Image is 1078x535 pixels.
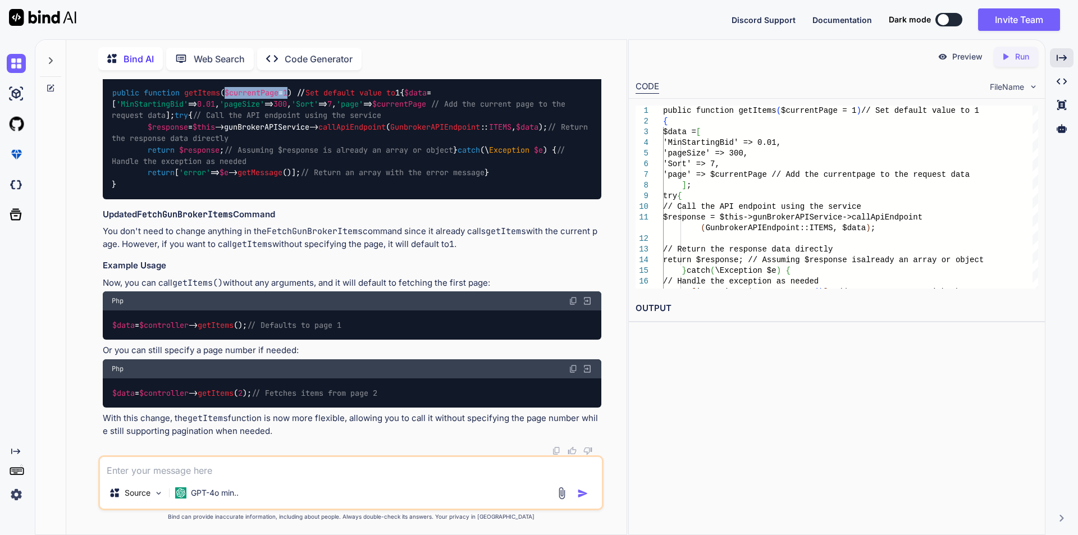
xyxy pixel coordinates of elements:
span: [ [691,287,696,296]
span: ITEMS [489,122,511,132]
span: 'page' => $currentPage // Add the current [663,170,856,179]
span: 'Sort' => 7, [663,159,720,168]
span: $data = [663,127,696,136]
span: to [386,88,395,98]
span: // Return the response data directly [663,245,833,254]
span: ( [814,287,819,296]
span: } [682,266,686,275]
span: ( ) // 1 [144,88,400,98]
p: Run [1015,51,1029,62]
div: 10 [636,202,648,212]
img: settings [7,485,26,504]
span: $response = $this->gunBrokerAPIService->ca [663,213,861,222]
span: // Call the API endpoint using the service [193,111,381,121]
div: 6 [636,159,648,170]
span: 0.01 [197,99,215,109]
span: getItems [198,320,234,330]
span: try [175,111,188,121]
span: ; // Return an array with the error [828,287,993,296]
span: 'MinStartingBid' => 0.01, [663,138,781,147]
p: Source [125,487,150,499]
span: // Call the API endpoint using the service [663,202,861,211]
img: Pick Models [154,488,163,498]
span: = [225,88,287,98]
span: 1 [283,88,287,98]
span: try [663,191,677,200]
span: ( [776,106,780,115]
span: // Handle the exception as needed [663,277,819,286]
span: // Fetches items from page 2 [252,388,377,398]
p: GPT-4o min.. [191,487,239,499]
img: premium [7,145,26,164]
span: value [359,88,382,98]
code: 1 [449,239,454,250]
p: Now, you can call without any arguments, and it will default to fetching the first page: [103,277,601,290]
span: { [663,117,668,126]
code: getItems() [172,277,223,289]
span: getItems [184,88,220,98]
span: // Defaults to page 1 [247,320,341,330]
span: // Add the current page to the request data [112,99,570,120]
span: 'page' [336,99,363,109]
span: ) [856,106,861,115]
div: 13 [636,244,648,255]
span: Dark mode [889,14,931,25]
img: Open in Browser [582,296,592,306]
span: $data [404,88,427,98]
span: ) [866,223,870,232]
h3: Example Usage [103,259,601,272]
span: ) [776,266,780,275]
code: FetchGunBrokerItems [137,209,233,220]
code: = -> ( ); [112,387,378,399]
button: Invite Team [978,8,1060,31]
span: public function getItems [663,106,776,115]
span: // Return an array with the error message [300,168,485,178]
img: Open in Browser [582,364,592,374]
span: 'error' => $e->getMessage [696,287,814,296]
img: attachment [555,487,568,500]
span: catch [458,145,480,155]
span: $data [112,320,135,330]
span: return [148,145,175,155]
span: $this [193,122,215,132]
span: GunbrokerAPIEndpoint [390,122,480,132]
span: callApiEndpoint [318,122,386,132]
div: 4 [636,138,648,148]
img: dislike [583,446,592,455]
span: { [785,266,790,275]
p: You don't need to change anything in the command since it already calls with the current page. Ho... [103,225,601,250]
span: // Set default value to 1 [861,106,979,115]
span: 7 [327,99,332,109]
div: 16 [636,276,648,287]
img: copy [552,446,561,455]
span: ( [710,266,715,275]
img: preview [938,52,948,62]
p: Bind can provide inaccurate information, including about people. Always double-check its answers.... [98,513,604,521]
span: // Assuming $response is already an array or object [224,145,453,155]
h3: Updated Command [103,208,601,221]
span: Set [305,88,319,98]
span: $e [534,145,543,155]
span: $currentPage [225,88,278,98]
span: \Exception $e [715,266,776,275]
img: ai-studio [7,84,26,103]
span: $data [112,388,135,398]
code: getItems [232,239,272,250]
span: $currentPage [372,99,426,109]
div: 9 [636,191,648,202]
span: FileName [990,81,1024,93]
span: 'pageSize' => 300, [663,149,748,158]
span: ( [701,223,705,232]
span: 2 [238,388,243,398]
span: getItems [198,388,234,398]
code: FetchGunBrokerItems [267,226,363,237]
img: copy [569,364,578,373]
span: return [148,168,175,178]
span: // Return the response data directly [112,122,592,143]
img: like [568,446,577,455]
span: ] [823,287,828,296]
div: 8 [636,180,648,191]
div: 11 [636,212,648,223]
span: page to the request data [856,170,970,179]
p: Preview [952,51,983,62]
